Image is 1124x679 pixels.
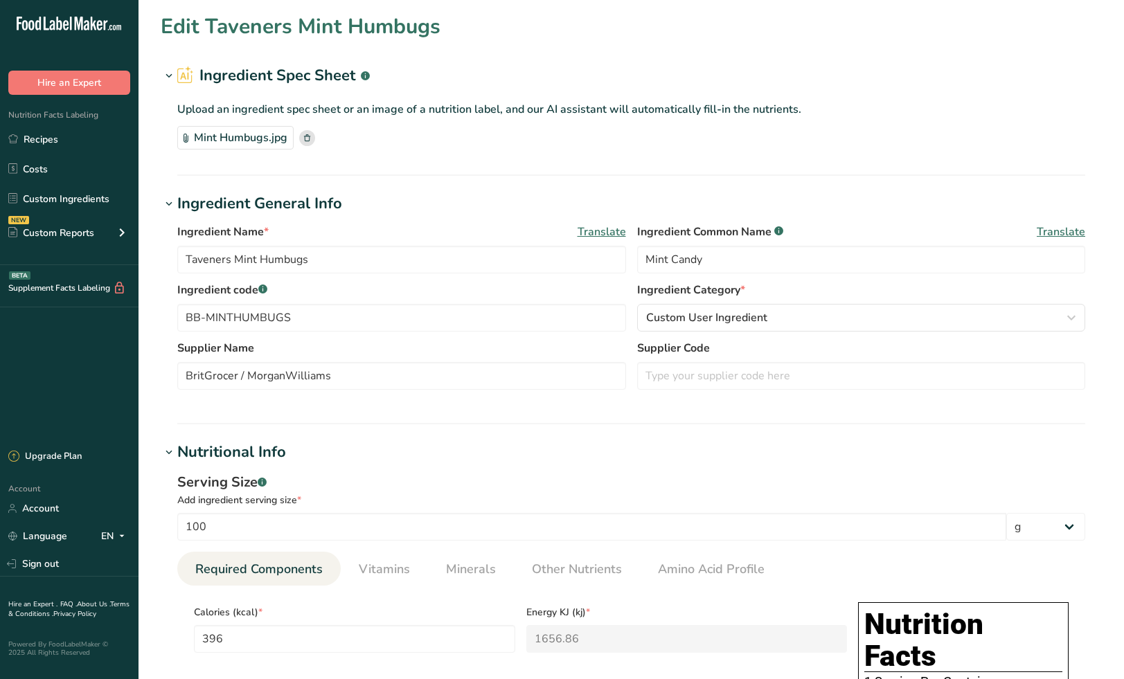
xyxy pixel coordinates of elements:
div: EN [101,528,130,545]
input: Type your supplier name here [177,362,626,390]
a: FAQ . [60,599,77,609]
button: Custom User Ingredient [637,304,1086,332]
span: Amino Acid Profile [658,560,765,579]
input: Type your supplier code here [637,362,1086,390]
button: Hire an Expert [8,71,130,95]
div: NEW [8,216,29,224]
a: Privacy Policy [53,609,96,619]
div: BETA [9,271,30,280]
span: Translate [578,224,626,240]
h1: Nutrition Facts [864,608,1062,672]
input: Type your ingredient code here [177,304,626,332]
h1: Edit Taveners Mint Humbugs [161,11,440,42]
div: Custom Reports [8,226,94,240]
label: Ingredient code [177,282,626,298]
input: Type an alternate ingredient name if you have [637,246,1086,273]
div: Upgrade Plan [8,450,82,464]
span: Custom User Ingredient [646,309,767,326]
a: About Us . [77,599,110,609]
input: Type your ingredient name here [177,246,626,273]
div: Powered By FoodLabelMaker © 2025 All Rights Reserved [8,640,130,657]
span: Vitamins [359,560,410,579]
span: Energy KJ (kj) [526,605,848,619]
div: Add ingredient serving size [177,493,1085,507]
div: Mint Humbugs.jpg [177,126,294,150]
div: Serving Size [177,472,1085,493]
label: Supplier Code [637,340,1086,356]
span: Translate [1037,224,1085,240]
span: Ingredient Name [177,224,269,240]
iframe: Intercom live chat [1077,632,1110,665]
span: Other Nutrients [532,560,622,579]
a: Hire an Expert . [8,599,57,609]
span: Ingredient Common Name [637,224,783,240]
div: Nutritional Info [177,441,286,464]
a: Terms & Conditions . [8,599,130,619]
span: Minerals [446,560,496,579]
a: Language [8,524,67,548]
p: Upload an ingredient spec sheet or an image of a nutrition label, and our AI assistant will autom... [177,101,1085,118]
div: Ingredient General Info [177,192,342,215]
input: Type your serving size here [177,513,1006,541]
span: Required Components [195,560,323,579]
span: Calories (kcal) [194,605,515,619]
h2: Ingredient Spec Sheet [177,64,370,87]
label: Supplier Name [177,340,626,356]
label: Ingredient Category [637,282,1086,298]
